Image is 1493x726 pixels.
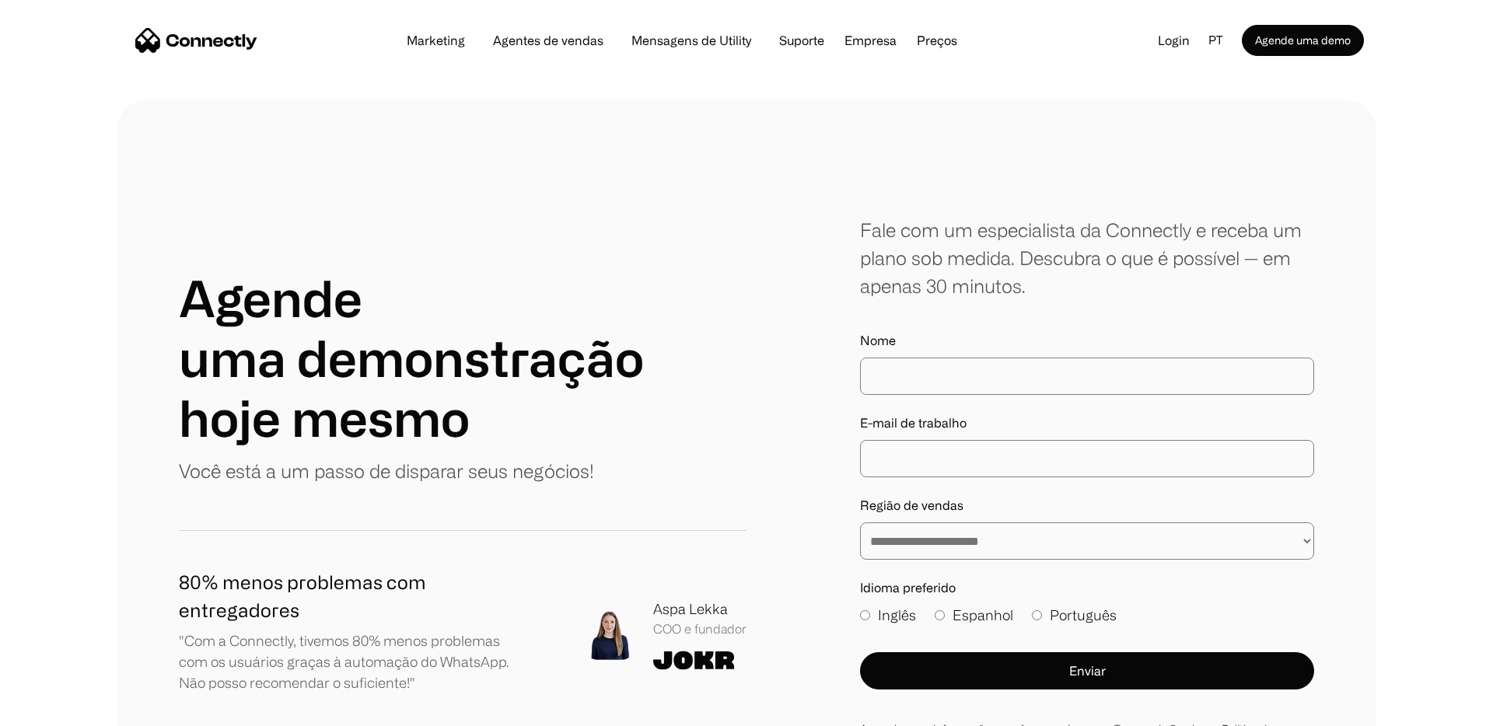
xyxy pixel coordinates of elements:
a: Suporte [767,34,837,47]
a: Mensagens de Utility [619,34,764,47]
label: Espanhol [935,605,1013,626]
label: Idioma preferido [860,578,1314,597]
div: Fale com um especialista da Connectly e receba um plano sob medida. Descubra o que é possível — e... [860,216,1314,300]
div: COO e fundador [653,620,746,638]
a: home [135,29,257,52]
div: Aspa Lekka [653,599,746,620]
input: Português [1032,610,1042,620]
a: Marketing [394,34,477,47]
a: Agende uma demo [1242,25,1364,56]
label: Região de vendas [860,496,1314,515]
h1: 80% menos problemas com entregadores [179,568,519,624]
input: Espanhol [935,610,945,620]
div: pt [1202,29,1242,52]
div: Empresa [840,30,901,51]
a: Agentes de vendas [481,34,616,47]
a: Preços [904,34,970,47]
p: Você está a um passo de disparar seus negócios! [179,457,594,485]
input: Inglês [860,610,870,620]
aside: Language selected: Português (Brasil) [16,697,93,721]
h1: Agende uma demonstração hoje mesmo [179,268,746,447]
div: pt [1208,29,1223,52]
p: "Com a Connectly, tivemos 80% menos problemas com os usuários graças à automação do WhatsApp. Não... [179,630,519,693]
div: Empresa [844,30,897,51]
label: Português [1032,605,1117,626]
button: Enviar [860,652,1314,689]
label: Inglês [860,605,916,626]
a: Login [1145,29,1202,52]
ul: Language list [31,699,93,721]
label: Nome [860,331,1314,350]
label: E-mail de trabalho [860,414,1314,432]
